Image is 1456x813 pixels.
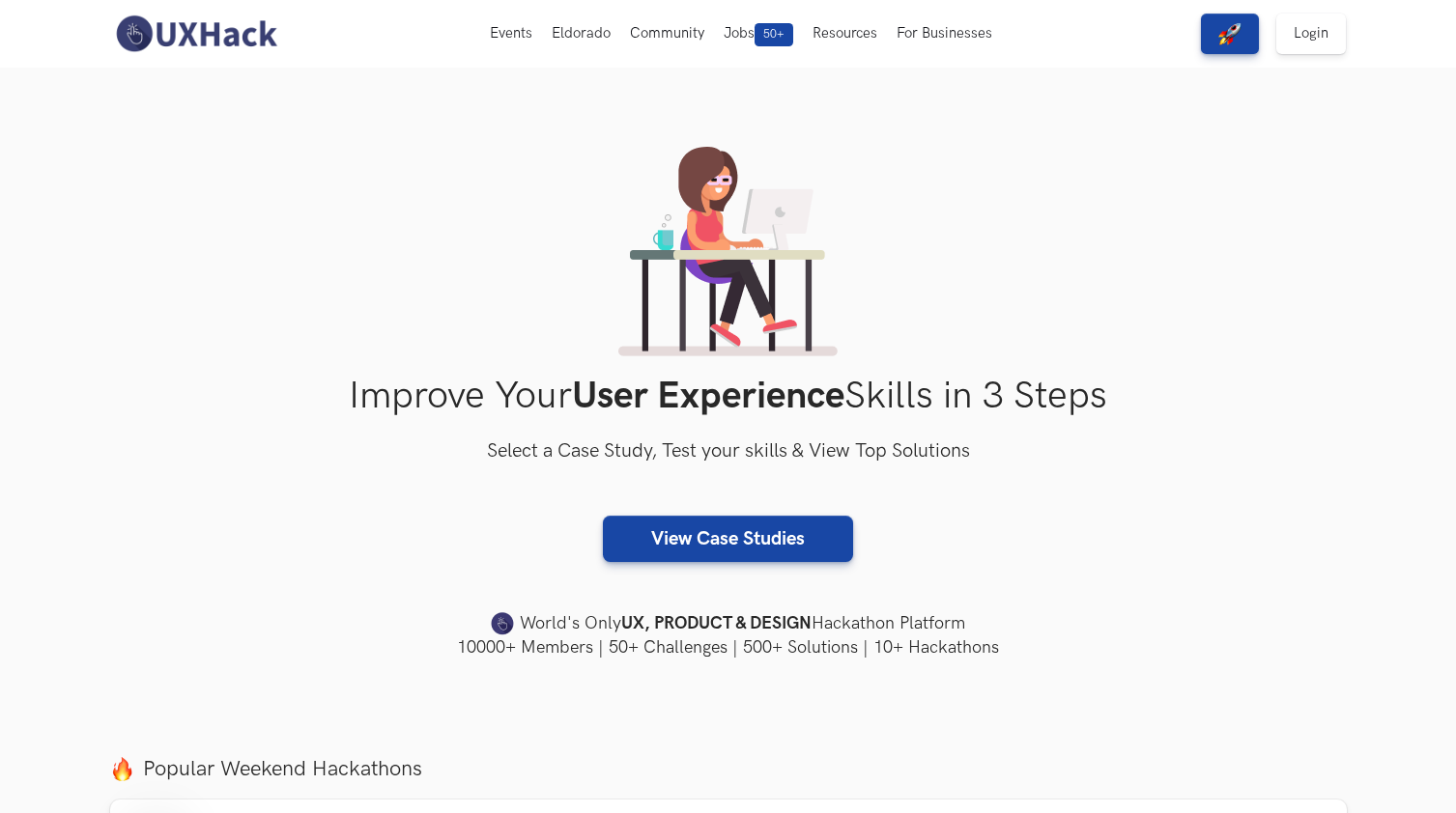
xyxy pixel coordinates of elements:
[491,611,514,636] img: uxhack-favicon-image.png
[755,23,793,46] span: 50+
[572,374,844,419] strong: User Experience
[110,374,1347,419] h1: Improve Your Skills in 3 Steps
[1218,22,1242,45] img: rocket
[1276,14,1346,54] a: Login
[110,635,1347,659] h4: 10000+ Members | 50+ Challenges | 500+ Solutions | 10+ Hackathons
[618,147,838,356] img: lady working on laptop
[110,757,134,781] img: fire.png
[110,610,1347,637] h4: World's Only Hackathon Platform
[621,610,812,637] strong: UX, PRODUCT & DESIGN
[110,436,1347,467] h3: Select a Case Study, Test your skills & View Top Solutions
[603,516,853,562] a: View Case Studies
[110,14,282,54] img: UXHack-logo.png
[110,756,1347,782] label: Popular Weekend Hackathons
